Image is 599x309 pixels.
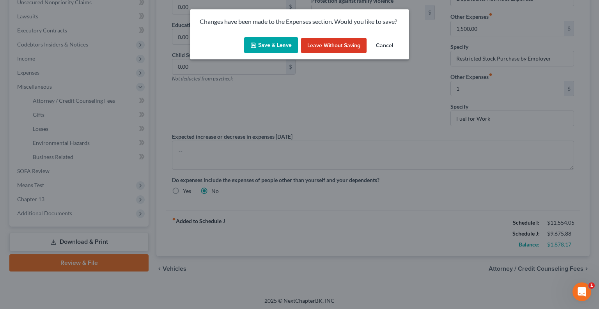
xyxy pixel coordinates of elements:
span: 1 [588,282,595,289]
button: Leave without Saving [301,38,367,54]
iframe: Intercom live chat [572,282,591,301]
p: Changes have been made to the Expenses section. Would you like to save? [200,17,399,26]
button: Cancel [370,38,399,54]
button: Save & Leave [244,37,298,54]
